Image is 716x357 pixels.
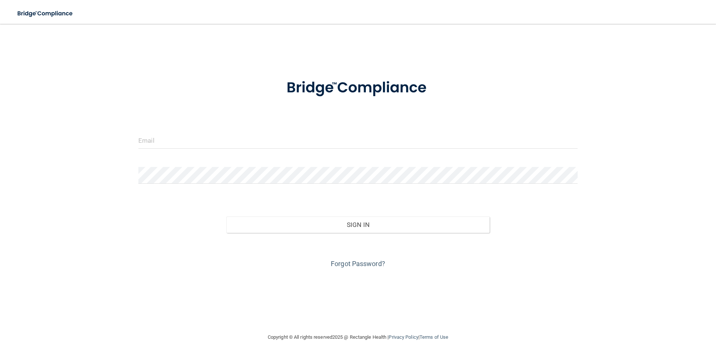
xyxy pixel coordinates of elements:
input: Email [138,132,578,149]
img: bridge_compliance_login_screen.278c3ca4.svg [271,69,445,107]
img: bridge_compliance_login_screen.278c3ca4.svg [11,6,80,21]
a: Forgot Password? [331,260,385,268]
div: Copyright © All rights reserved 2025 @ Rectangle Health | | [222,325,494,349]
button: Sign In [226,217,490,233]
a: Terms of Use [420,334,448,340]
a: Privacy Policy [389,334,418,340]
